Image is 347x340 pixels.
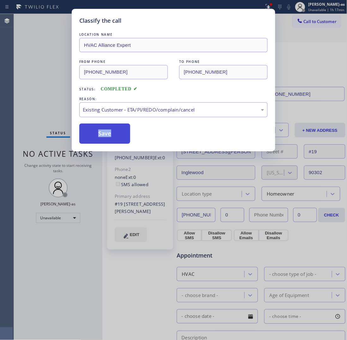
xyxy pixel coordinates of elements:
div: TO PHONE [179,58,268,65]
div: LOCATION NAME [79,31,268,38]
input: From phone [79,65,168,79]
div: REASON: [79,96,268,102]
input: To phone [179,65,268,79]
span: COMPLETED [101,87,137,91]
h5: Classify the call [79,16,121,25]
div: Existing Customer - ETA/PI/REDO/complain/cancel [83,106,264,113]
button: Save [79,124,130,144]
div: FROM PHONE [79,58,168,65]
span: Status: [79,87,96,91]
